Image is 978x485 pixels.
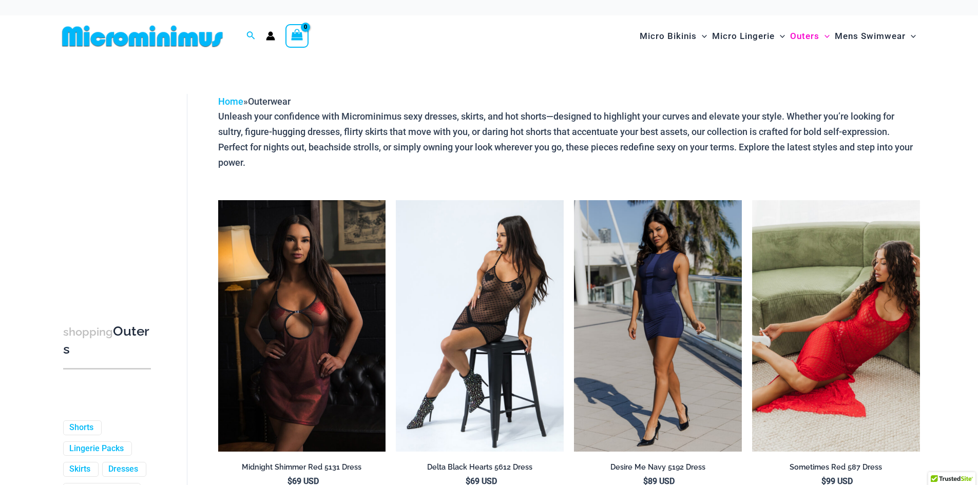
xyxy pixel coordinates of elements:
img: MM SHOP LOGO FLAT [58,25,227,48]
span: Micro Bikinis [640,23,697,49]
a: Desire Me Navy 5192 Dress 11Desire Me Navy 5192 Dress 09Desire Me Navy 5192 Dress 09 [574,200,742,452]
h2: Sometimes Red 587 Dress [752,462,920,472]
a: Sometimes Red 587 Dress 10Sometimes Red 587 Dress 09Sometimes Red 587 Dress 09 [752,200,920,452]
a: Lingerie Packs [69,443,124,454]
a: Search icon link [246,30,256,43]
img: Desire Me Navy 5192 Dress 11 [574,200,742,452]
nav: Site Navigation [636,19,921,53]
a: Delta Black Hearts 5612 Dress 05Delta Black Hearts 5612 Dress 04Delta Black Hearts 5612 Dress 04 [396,200,564,452]
a: Desire Me Navy 5192 Dress [574,462,742,476]
a: Account icon link [266,31,275,41]
h3: Outers [63,323,151,358]
a: Sometimes Red 587 Dress [752,462,920,476]
a: Midnight Shimmer Red 5131 Dress 03v3Midnight Shimmer Red 5131 Dress 05Midnight Shimmer Red 5131 D... [218,200,386,452]
h2: Delta Black Hearts 5612 Dress [396,462,564,472]
span: Micro Lingerie [712,23,775,49]
img: Delta Black Hearts 5612 Dress 05 [396,200,564,452]
a: Shorts [69,422,93,433]
h2: Midnight Shimmer Red 5131 Dress [218,462,386,472]
img: Midnight Shimmer Red 5131 Dress 03v3 [218,200,386,452]
span: Outerwear [248,96,291,107]
a: View Shopping Cart, empty [285,24,309,48]
span: shopping [63,325,113,338]
span: Outers [790,23,819,49]
span: Menu Toggle [775,23,785,49]
img: Sometimes Red 587 Dress 10 [752,200,920,452]
span: » [218,96,291,107]
a: Home [218,96,243,107]
a: Delta Black Hearts 5612 Dress [396,462,564,476]
span: Menu Toggle [906,23,916,49]
a: Mens SwimwearMenu ToggleMenu Toggle [832,21,918,52]
span: Mens Swimwear [835,23,906,49]
a: Midnight Shimmer Red 5131 Dress [218,462,386,476]
a: OutersMenu ToggleMenu Toggle [788,21,832,52]
a: Micro BikinisMenu ToggleMenu Toggle [637,21,709,52]
a: Micro LingerieMenu ToggleMenu Toggle [709,21,788,52]
a: Skirts [69,464,90,475]
iframe: TrustedSite Certified [63,86,156,291]
a: Dresses [108,464,138,475]
p: Unleash your confidence with Microminimus sexy dresses, skirts, and hot shorts—designed to highli... [218,109,920,170]
span: Menu Toggle [697,23,707,49]
h2: Desire Me Navy 5192 Dress [574,462,742,472]
span: Menu Toggle [819,23,830,49]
